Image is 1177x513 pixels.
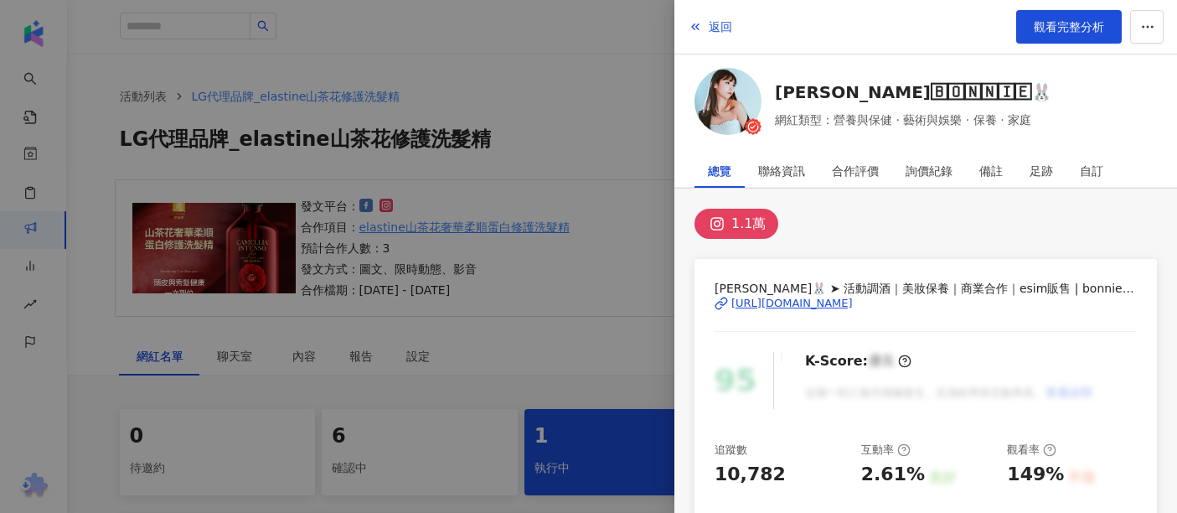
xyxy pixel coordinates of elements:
div: 備註 [979,154,1003,188]
span: 網紅類型：營養與保健 · 藝術與娛樂 · 保養 · 家庭 [775,111,1052,129]
button: 返回 [688,10,733,44]
div: [URL][DOMAIN_NAME] [731,296,853,311]
div: K-Score : [805,352,911,370]
a: [URL][DOMAIN_NAME] [715,296,1137,311]
span: 觀看完整分析 [1034,20,1104,34]
span: 返回 [709,20,732,34]
div: 觀看率 [1007,443,1056,458]
div: 足跡 [1030,154,1053,188]
div: 2.61% [861,462,925,488]
div: 總覽 [708,154,731,188]
img: KOL Avatar [694,68,761,135]
a: [PERSON_NAME]🄱🄾🄽🄽🄸🄴🐰 [775,80,1052,104]
div: 10,782 [715,462,786,488]
div: 自訂 [1080,154,1103,188]
span: [PERSON_NAME]🐰 ➤ 活動調酒｜美妝保養｜商業合作｜esim販售 | bonnie___0102 [715,279,1137,298]
div: 聯絡資訊 [758,154,805,188]
div: 互動率 [861,443,911,458]
div: 合作評價 [832,154,879,188]
a: KOL Avatar [694,68,761,141]
a: 觀看完整分析 [1016,10,1122,44]
div: 詢價紀錄 [906,154,952,188]
div: 1.1萬 [731,212,766,236]
div: 追蹤數 [715,443,747,458]
button: 1.1萬 [694,209,778,239]
div: 149% [1007,462,1064,488]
